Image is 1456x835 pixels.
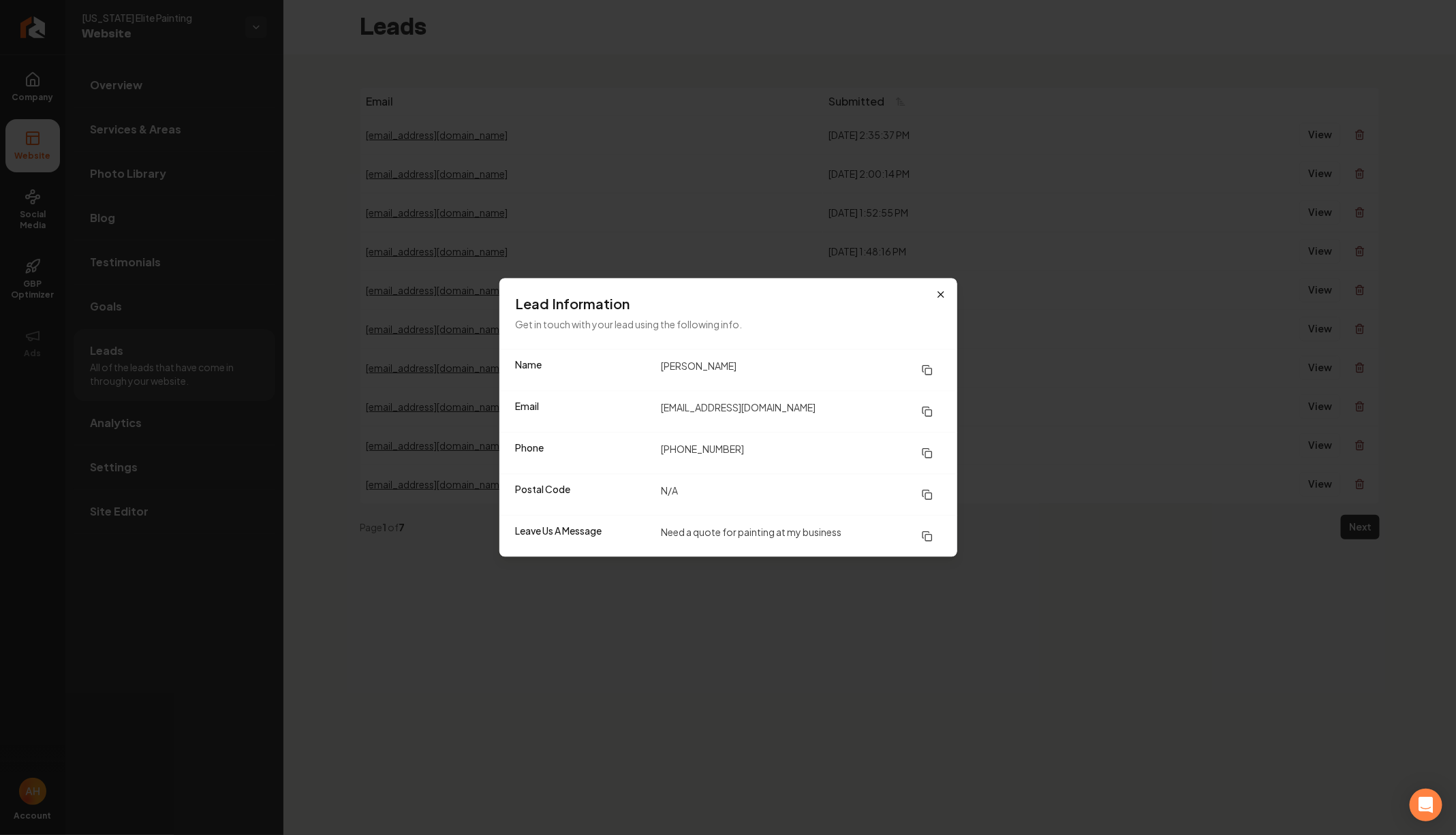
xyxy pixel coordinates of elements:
[516,358,650,383] dt: Name
[661,441,941,466] dd: [PHONE_NUMBER]
[516,483,650,507] dt: Postal Code
[661,358,941,383] dd: [PERSON_NAME]
[516,441,650,466] dt: Phone
[516,400,650,424] dt: Email
[516,317,941,333] p: Get in touch with your lead using the following info.
[661,400,941,424] dd: [EMAIL_ADDRESS][DOMAIN_NAME]
[661,483,941,507] dd: N/A
[516,295,941,314] h3: Lead Information
[661,524,941,549] dd: Need a quote for painting at my business
[516,524,650,549] dt: Leave Us A Message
